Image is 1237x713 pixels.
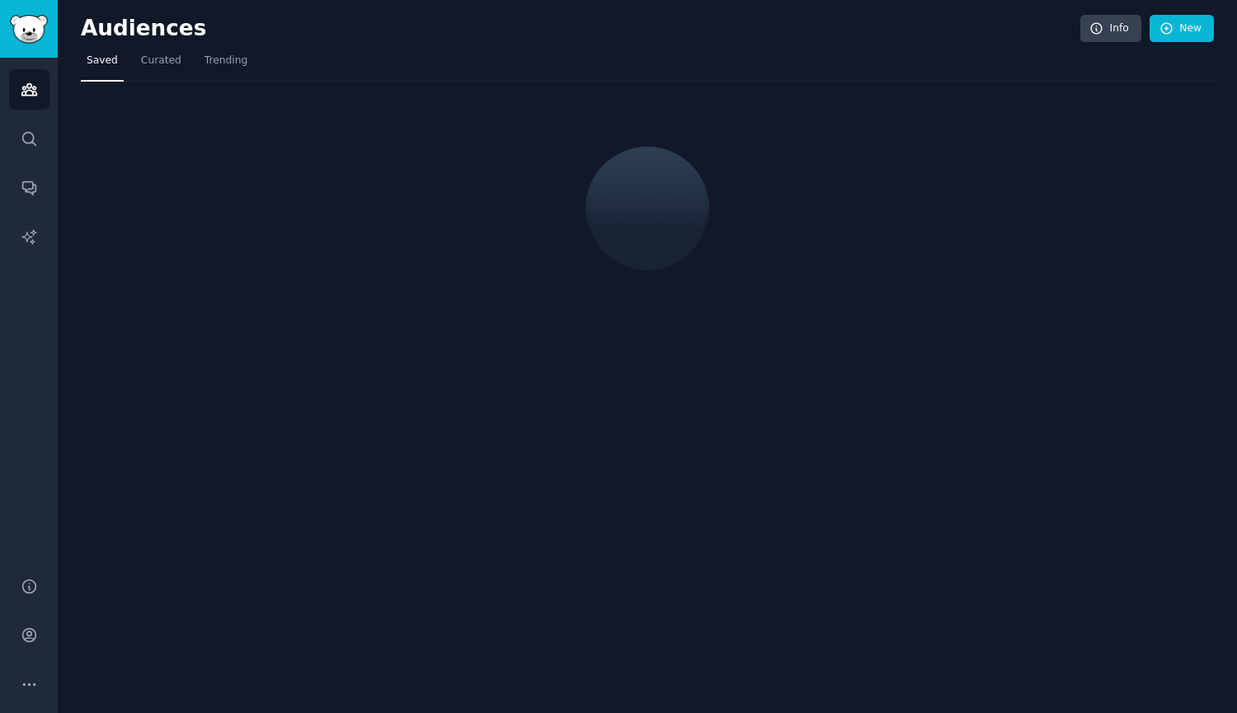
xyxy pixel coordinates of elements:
[199,48,253,82] a: Trending
[205,54,247,68] span: Trending
[141,54,181,68] span: Curated
[81,16,1080,42] h2: Audiences
[135,48,187,82] a: Curated
[1150,15,1214,43] a: New
[81,48,124,82] a: Saved
[10,15,48,44] img: GummySearch logo
[87,54,118,68] span: Saved
[1080,15,1141,43] a: Info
